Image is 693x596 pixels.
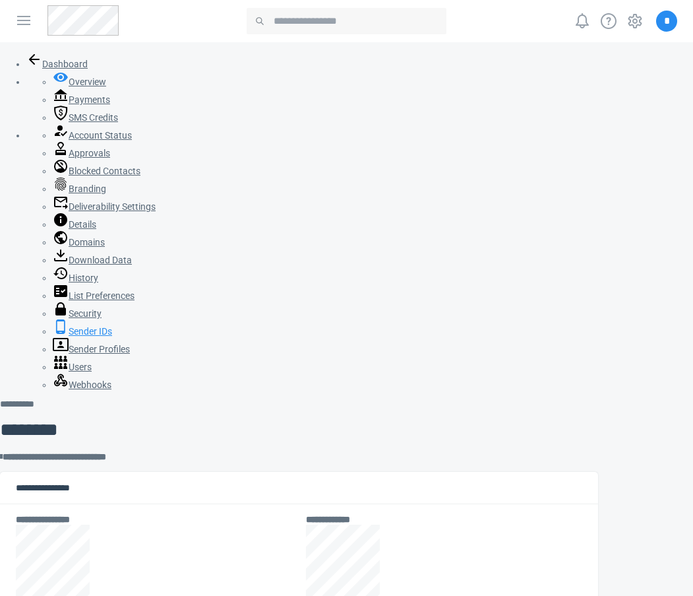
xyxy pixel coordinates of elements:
[69,94,110,105] span: Payments
[69,273,98,283] span: History
[53,166,140,176] a: Blocked Contacts
[42,59,88,69] span: Dashboard
[53,237,105,248] a: Domains
[69,237,105,248] span: Domains
[53,326,112,337] a: Sender IDs
[53,273,98,283] a: History
[53,344,130,354] a: Sender Profiles
[53,362,92,372] a: Users
[53,77,106,87] a: Overview
[69,112,118,123] span: SMS Credits
[53,201,156,212] a: Deliverability Settings
[69,219,96,230] span: Details
[69,183,106,194] span: Branding
[69,201,156,212] span: Deliverability Settings
[69,255,132,265] span: Download Data
[69,362,92,372] span: Users
[26,59,88,69] a: Dashboard
[53,290,135,301] a: List Preferences
[69,380,111,390] span: Webhooks
[69,130,132,141] span: Account Status
[53,255,132,265] a: Download Data
[69,290,135,301] span: List Preferences
[53,380,111,390] a: Webhooks
[53,148,110,158] a: Approvals
[53,130,132,141] a: Account Status
[69,308,102,319] span: Security
[53,219,96,230] a: Details
[53,112,118,123] a: SMS Credits
[69,326,112,337] span: Sender IDs
[53,183,106,194] a: Branding
[69,77,106,87] span: Overview
[69,344,130,354] span: Sender Profiles
[69,166,140,176] span: Blocked Contacts
[69,148,110,158] span: Approvals
[53,94,110,105] a: Payments
[53,308,102,319] a: Security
